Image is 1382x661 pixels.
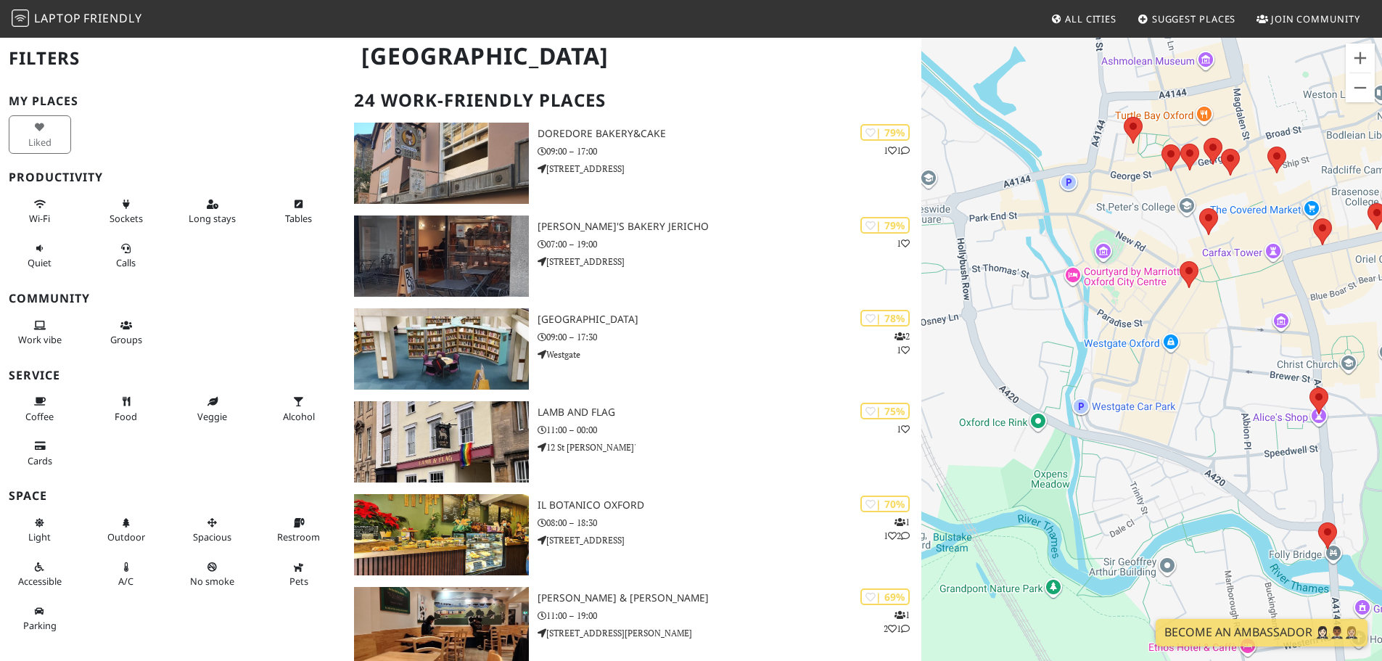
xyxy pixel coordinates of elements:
[538,592,921,604] h3: [PERSON_NAME] & [PERSON_NAME]
[354,401,529,483] img: Lamb and Flag
[1045,6,1122,32] a: All Cities
[354,308,529,390] img: Oxfordshire County Library
[9,292,337,305] h3: Community
[9,192,71,231] button: Wi-Fi
[95,192,157,231] button: Sockets
[1065,12,1116,25] span: All Cities
[860,588,910,605] div: | 69%
[34,10,81,26] span: Laptop
[1346,73,1375,102] button: Zoom out
[9,489,337,503] h3: Space
[1271,12,1360,25] span: Join Community
[538,255,921,268] p: [STREET_ADDRESS]
[345,494,921,575] a: Il Botanico Oxford | 70% 112 Il Botanico Oxford 08:00 – 18:30 [STREET_ADDRESS]
[83,10,141,26] span: Friendly
[9,94,337,108] h3: My Places
[538,237,921,251] p: 07:00 – 19:00
[9,434,71,472] button: Cards
[884,515,910,543] p: 1 1 2
[538,348,921,361] p: Westgate
[884,144,910,157] p: 1 1
[9,171,337,184] h3: Productivity
[9,390,71,428] button: Coffee
[897,237,910,250] p: 1
[18,575,62,588] span: Accessible
[115,410,137,423] span: Food
[538,313,921,326] h3: [GEOGRAPHIC_DATA]
[28,530,51,543] span: Natural light
[110,212,143,225] span: Power sockets
[538,162,921,176] p: [STREET_ADDRESS]
[538,440,921,454] p: 12 St [PERSON_NAME]'
[23,619,57,632] span: Parking
[283,410,315,423] span: Alcohol
[12,9,29,27] img: LaptopFriendly
[350,36,918,76] h1: [GEOGRAPHIC_DATA]
[12,7,142,32] a: LaptopFriendly LaptopFriendly
[116,256,136,269] span: Video/audio calls
[354,123,529,204] img: DoreDore Bakery&Cake
[9,599,71,638] button: Parking
[345,401,921,483] a: Lamb and Flag | 75% 1 Lamb and Flag 11:00 – 00:00 12 St [PERSON_NAME]'
[538,423,921,437] p: 11:00 – 00:00
[538,533,921,547] p: [STREET_ADDRESS]
[268,390,330,428] button: Alcohol
[345,123,921,204] a: DoreDore Bakery&Cake | 79% 11 DoreDore Bakery&Cake 09:00 – 17:00 [STREET_ADDRESS]
[9,555,71,594] button: Accessible
[9,36,337,81] h2: Filters
[9,313,71,352] button: Work vibe
[277,530,320,543] span: Restroom
[860,496,910,512] div: | 70%
[95,511,157,549] button: Outdoor
[538,516,921,530] p: 08:00 – 18:30
[18,333,62,346] span: People working
[107,530,145,543] span: Outdoor area
[354,215,529,297] img: GAIL's Bakery Jericho
[894,329,910,357] p: 2 1
[860,124,910,141] div: | 79%
[118,575,133,588] span: Air conditioned
[1251,6,1366,32] a: Join Community
[538,128,921,140] h3: DoreDore Bakery&Cake
[110,333,142,346] span: Group tables
[897,422,910,436] p: 1
[28,256,52,269] span: Quiet
[538,499,921,512] h3: Il Botanico Oxford
[354,494,529,575] img: Il Botanico Oxford
[197,410,227,423] span: Veggie
[181,192,244,231] button: Long stays
[289,575,308,588] span: Pet friendly
[189,212,236,225] span: Long stays
[345,215,921,297] a: GAIL's Bakery Jericho | 79% 1 [PERSON_NAME]'s Bakery Jericho 07:00 – 19:00 [STREET_ADDRESS]
[29,212,50,225] span: Stable Wi-Fi
[95,313,157,352] button: Groups
[25,410,54,423] span: Coffee
[181,390,244,428] button: Veggie
[1132,6,1242,32] a: Suggest Places
[1346,44,1375,73] button: Zoom in
[9,237,71,275] button: Quiet
[95,555,157,594] button: A/C
[268,192,330,231] button: Tables
[538,144,921,158] p: 09:00 – 17:00
[884,608,910,636] p: 1 2 1
[538,626,921,640] p: [STREET_ADDRESS][PERSON_NAME]
[181,555,244,594] button: No smoke
[860,217,910,234] div: | 79%
[28,454,52,467] span: Credit cards
[860,310,910,327] div: | 78%
[538,609,921,623] p: 11:00 – 19:00
[95,390,157,428] button: Food
[538,221,921,233] h3: [PERSON_NAME]'s Bakery Jericho
[268,555,330,594] button: Pets
[190,575,234,588] span: Smoke free
[9,511,71,549] button: Light
[354,78,913,123] h2: 24 Work-Friendly Places
[860,403,910,419] div: | 75%
[181,511,244,549] button: Spacious
[268,511,330,549] button: Restroom
[538,330,921,344] p: 09:00 – 17:30
[9,369,337,382] h3: Service
[285,212,312,225] span: Work-friendly tables
[1152,12,1236,25] span: Suggest Places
